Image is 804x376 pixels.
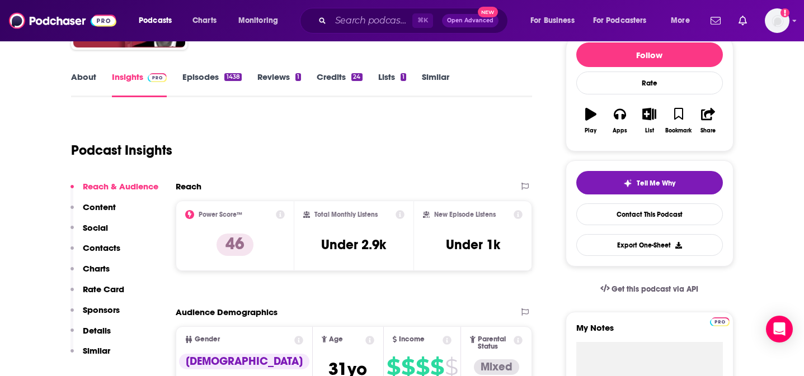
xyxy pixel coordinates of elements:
[192,13,217,28] span: Charts
[664,101,693,141] button: Bookmark
[139,13,172,28] span: Podcasts
[295,73,301,81] div: 1
[576,42,723,67] button: Follow
[637,179,675,188] span: Tell Me Why
[231,12,293,30] button: open menu
[131,12,186,30] button: open menu
[576,203,723,225] a: Contact This Podcast
[765,8,789,33] img: User Profile
[176,181,201,192] h2: Reach
[765,8,789,33] span: Logged in as megcassidy
[412,13,433,28] span: ⌘ K
[781,8,789,17] svg: Add a profile image
[399,336,425,343] span: Income
[523,12,589,30] button: open menu
[182,72,241,97] a: Episodes1438
[217,234,253,256] p: 46
[70,181,158,202] button: Reach & Audience
[530,13,575,28] span: For Business
[70,263,110,284] button: Charts
[331,12,412,30] input: Search podcasts, credits, & more...
[70,284,124,304] button: Rate Card
[576,234,723,256] button: Export One-Sheet
[634,101,664,141] button: List
[706,11,725,30] a: Show notifications dropdown
[710,317,730,326] img: Podchaser Pro
[585,127,596,134] div: Play
[671,13,690,28] span: More
[430,358,444,376] span: $
[311,8,519,34] div: Search podcasts, credits, & more...
[71,72,96,97] a: About
[416,358,429,376] span: $
[765,8,789,33] button: Show profile menu
[112,72,167,97] a: InsightsPodchaser Pro
[623,179,632,188] img: tell me why sparkle
[613,127,627,134] div: Apps
[766,316,793,342] div: Open Intercom Messenger
[576,171,723,194] button: tell me why sparkleTell Me Why
[576,322,723,342] label: My Notes
[9,10,116,31] img: Podchaser - Follow, Share and Rate Podcasts
[238,13,278,28] span: Monitoring
[605,101,634,141] button: Apps
[387,358,400,376] span: $
[422,72,449,97] a: Similar
[378,72,406,97] a: Lists1
[70,325,111,346] button: Details
[446,236,500,253] h3: Under 1k
[612,284,698,294] span: Get this podcast via API
[83,284,124,294] p: Rate Card
[710,316,730,326] a: Pro website
[591,275,708,303] a: Get this podcast via API
[351,73,362,81] div: 24
[593,13,647,28] span: For Podcasters
[663,12,704,30] button: open menu
[185,12,223,30] a: Charts
[401,73,406,81] div: 1
[576,101,605,141] button: Play
[700,127,716,134] div: Share
[329,336,343,343] span: Age
[176,307,278,317] h2: Audience Demographics
[693,101,722,141] button: Share
[83,304,120,315] p: Sponsors
[83,202,116,212] p: Content
[83,242,120,253] p: Contacts
[474,359,519,375] div: Mixed
[70,304,120,325] button: Sponsors
[70,202,116,222] button: Content
[199,211,242,218] h2: Power Score™
[71,142,172,159] h1: Podcast Insights
[195,336,220,343] span: Gender
[148,73,167,82] img: Podchaser Pro
[83,181,158,192] p: Reach & Audience
[317,72,362,97] a: Credits24
[70,222,108,243] button: Social
[179,354,309,369] div: [DEMOGRAPHIC_DATA]
[70,242,120,263] button: Contacts
[445,358,458,376] span: $
[645,127,654,134] div: List
[586,12,663,30] button: open menu
[314,211,378,218] h2: Total Monthly Listens
[321,236,386,253] h3: Under 2.9k
[83,222,108,233] p: Social
[257,72,301,97] a: Reviews1
[734,11,751,30] a: Show notifications dropdown
[478,336,512,350] span: Parental Status
[83,263,110,274] p: Charts
[442,14,499,27] button: Open AdvancedNew
[434,211,496,218] h2: New Episode Listens
[83,345,110,356] p: Similar
[576,72,723,94] div: Rate
[224,73,241,81] div: 1438
[70,345,110,366] button: Similar
[447,18,493,23] span: Open Advanced
[478,7,498,17] span: New
[665,127,692,134] div: Bookmark
[401,358,415,376] span: $
[83,325,111,336] p: Details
